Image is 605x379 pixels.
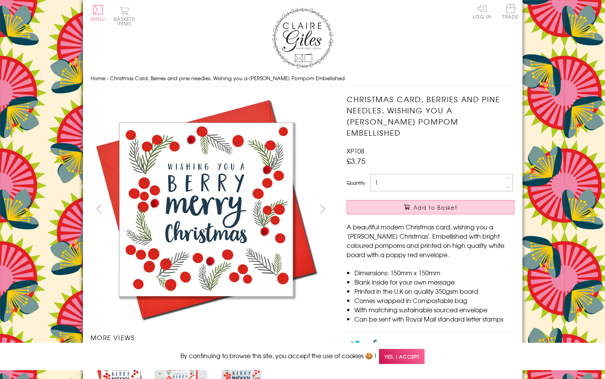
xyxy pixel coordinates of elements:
button: Menu [91,5,106,21]
li: Dimensions: 150mm x 150mm [354,268,514,277]
li: Comes wrapped in Compostable bag [354,296,514,305]
span: £3.75 [347,155,366,166]
span: XP108 [347,146,364,155]
li: Printed in the U.K on quality 350gsm board [354,286,514,296]
span: Menu [91,15,106,22]
nav: breadcrumbs [91,71,515,86]
img: Christmas Card, Berries and pine needles, Wishing you a berry Pompom Embellished [91,94,322,325]
span: 0 items [117,15,135,27]
h3: More views [91,333,332,342]
button: Add to Basket [347,200,514,214]
a: Log In [473,4,491,19]
img: Claire Giles Greetings Cards [272,8,334,69]
button: Basket0 items [114,6,135,26]
a: Home [91,74,105,82]
li: Can be sent with Royal Mail standard letter stamps [354,314,514,323]
p: A beautiful modern Christmas card, wishing you a '[PERSON_NAME] Christmas'. Embellished with brig... [347,222,514,259]
span: Christmas Card, Berries and pine needles, Wishing you a [PERSON_NAME] Pompom Embellished [110,74,345,82]
button: prev [91,200,108,217]
li: Blank inside for your own message [354,277,514,286]
h1: Christmas Card, Berries and pine needles, Wishing you a [PERSON_NAME] Pompom Embellished [347,94,514,138]
span: Yes, I accept [379,349,425,364]
button: next [314,200,331,217]
a: Trade [502,4,519,20]
li: With matching sustainable sourced envelope [354,305,514,314]
label: Quantity [347,179,365,186]
span: Add to Basket [413,204,457,211]
span: › [107,74,108,82]
span: Trade [502,4,519,19]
